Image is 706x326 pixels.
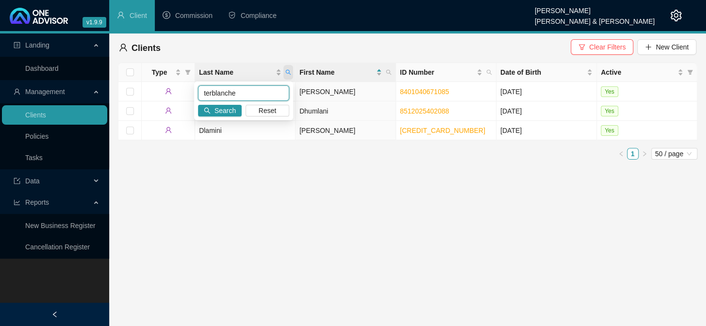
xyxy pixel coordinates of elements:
button: Search [198,105,242,116]
span: Client [130,12,147,19]
a: Dashboard [25,65,59,72]
span: 50 / page [655,148,693,159]
span: v1.9.9 [82,17,106,28]
span: Landing [25,41,49,49]
span: user [165,88,172,95]
span: safety [228,11,236,19]
span: Reset [259,105,277,116]
span: user [117,11,125,19]
span: Date of Birth [500,67,585,78]
span: Clients [131,43,161,53]
span: Search [214,105,236,116]
td: Dlamini [195,121,296,140]
span: user [119,43,128,52]
input: Search Last Name [198,85,289,101]
span: left [51,311,58,318]
span: search [283,65,293,80]
span: New Client [656,42,689,52]
a: [CREDIT_CARD_NUMBER] [400,127,485,134]
span: left [618,151,624,157]
td: Dhumlani [296,101,396,121]
li: 1 [627,148,639,160]
li: Next Page [639,148,650,160]
span: profile [14,42,20,49]
span: right [641,151,647,157]
span: First Name [299,67,374,78]
span: filter [183,65,193,80]
th: Date of Birth [496,63,597,82]
div: [PERSON_NAME] & [PERSON_NAME] [535,13,655,24]
span: Last Name [199,67,274,78]
a: Cancellation Register [25,243,90,251]
span: filter [185,69,191,75]
span: plus [645,44,652,50]
span: Type [146,67,173,78]
span: Active [601,67,675,78]
span: ID Number [400,67,475,78]
span: filter [578,44,585,50]
a: New Business Register [25,222,96,229]
td: [PERSON_NAME] [296,82,396,101]
th: ID Number [396,63,496,82]
span: search [486,69,492,75]
a: Clients [25,111,46,119]
span: search [204,107,211,114]
img: 2df55531c6924b55f21c4cf5d4484680-logo-light.svg [10,8,68,24]
span: filter [687,69,693,75]
span: Clear Filters [589,42,625,52]
span: Management [25,88,65,96]
button: Clear Filters [571,39,633,55]
span: line-chart [14,199,20,206]
span: search [285,69,291,75]
span: Yes [601,125,618,136]
button: left [615,148,627,160]
span: Reports [25,198,49,206]
td: [DATE] [496,121,597,140]
button: Reset [246,105,289,116]
span: user [14,88,20,95]
td: [PERSON_NAME] [296,121,396,140]
th: Active [597,63,697,82]
span: user [165,127,172,133]
a: 8512025402088 [400,107,449,115]
th: Type [142,63,195,82]
span: search [384,65,394,80]
button: New Client [637,39,696,55]
a: Tasks [25,154,43,162]
li: Previous Page [615,148,627,160]
span: search [386,69,392,75]
div: Page Size [651,148,697,160]
span: Commission [175,12,213,19]
button: right [639,148,650,160]
a: 8401040671085 [400,88,449,96]
span: Yes [601,106,618,116]
span: dollar [163,11,170,19]
span: search [484,65,494,80]
span: Yes [601,86,618,97]
span: Data [25,177,40,185]
span: filter [685,65,695,80]
a: Policies [25,132,49,140]
th: Last Name [195,63,296,82]
span: user [165,107,172,114]
span: setting [670,10,682,21]
span: Compliance [241,12,277,19]
a: 1 [627,148,638,159]
div: [PERSON_NAME] [535,2,655,13]
td: [DATE] [496,101,597,121]
td: [DATE] [496,82,597,101]
span: import [14,178,20,184]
